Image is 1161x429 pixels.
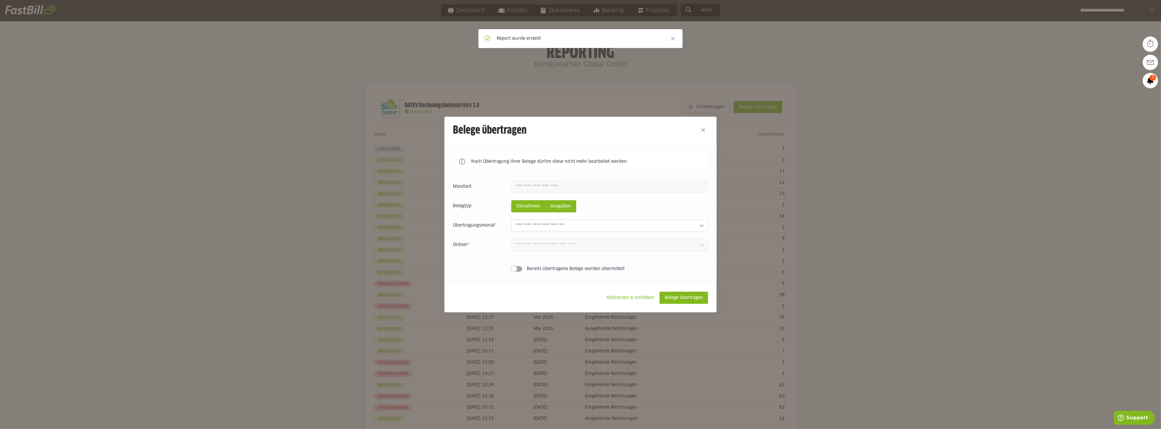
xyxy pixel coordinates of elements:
sl-button: Abbrechen & schließen [601,292,659,304]
span: 1 [1149,75,1156,81]
iframe: Öffnet ein Widget, in dem Sie weitere Informationen finden [1114,411,1155,426]
a: 1 [1143,73,1158,88]
sl-radio-button: Ausgaben [545,200,576,212]
sl-radio-button: Einnahmen [511,200,545,212]
sl-switch: Bereits übertragene Belege werden übermittelt [453,266,708,272]
sl-button: Belege übertragen [659,292,708,304]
